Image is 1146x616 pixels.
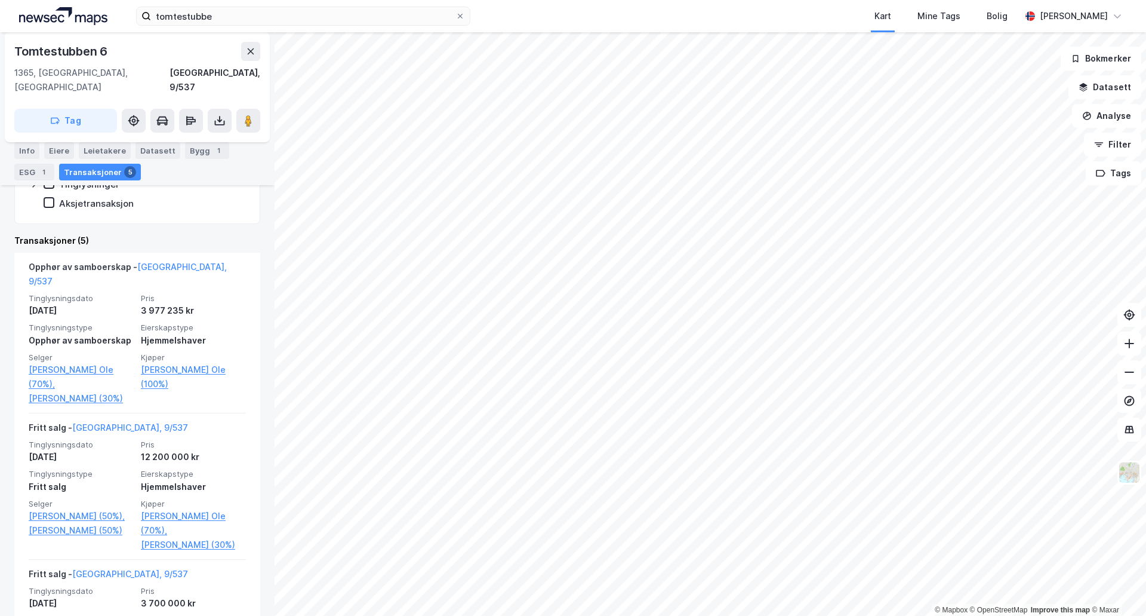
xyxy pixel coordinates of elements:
[29,469,134,479] span: Tinglysningstype
[29,499,134,509] span: Selger
[141,363,246,391] a: [PERSON_NAME] Ole (100%)
[1040,9,1108,23] div: [PERSON_NAME]
[141,596,246,611] div: 3 700 000 kr
[141,333,246,348] div: Hjemmelshaver
[29,304,134,318] div: [DATE]
[141,538,246,552] a: [PERSON_NAME] (30%)
[14,164,54,180] div: ESG
[29,363,134,391] a: [PERSON_NAME] Ole (70%),
[29,421,188,440] div: Fritt salg -
[29,596,134,611] div: [DATE]
[141,450,246,464] div: 12 200 000 kr
[135,142,180,159] div: Datasett
[141,480,246,494] div: Hjemmelshaver
[29,440,134,450] span: Tinglysningsdato
[141,440,246,450] span: Pris
[29,323,134,333] span: Tinglysningstype
[917,9,960,23] div: Mine Tags
[1068,75,1141,99] button: Datasett
[124,166,136,178] div: 5
[72,569,188,579] a: [GEOGRAPHIC_DATA], 9/537
[1084,133,1141,157] button: Filter
[212,145,224,157] div: 1
[185,142,229,159] div: Bygg
[1086,559,1146,616] div: Kontrollprogram for chat
[141,323,246,333] span: Eierskapstype
[1086,161,1141,185] button: Tags
[141,353,246,363] span: Kjøper
[29,333,134,348] div: Opphør av samboerskap
[987,9,1008,23] div: Bolig
[141,293,246,304] span: Pris
[170,66,260,94] div: [GEOGRAPHIC_DATA], 9/537
[14,142,39,159] div: Info
[19,7,107,25] img: logo.a4113a55bc3d86da70a041830d287a7e.svg
[29,567,188,586] div: Fritt salg -
[1061,47,1141,71] button: Bokmerker
[14,109,117,133] button: Tag
[14,42,110,61] div: Tomtestubben 6
[141,469,246,479] span: Eierskapstype
[59,164,141,180] div: Transaksjoner
[29,450,134,464] div: [DATE]
[59,198,134,209] div: Aksjetransaksjon
[874,9,891,23] div: Kart
[1086,559,1146,616] iframe: Chat Widget
[29,480,134,494] div: Fritt salg
[1031,606,1090,614] a: Improve this map
[1118,461,1141,484] img: Z
[44,142,74,159] div: Eiere
[29,293,134,304] span: Tinglysningsdato
[141,499,246,509] span: Kjøper
[141,304,246,318] div: 3 977 235 kr
[29,586,134,596] span: Tinglysningsdato
[970,606,1028,614] a: OpenStreetMap
[141,586,246,596] span: Pris
[29,260,246,293] div: Opphør av samboerskap -
[79,142,131,159] div: Leietakere
[141,509,246,538] a: [PERSON_NAME] Ole (70%),
[14,66,170,94] div: 1365, [GEOGRAPHIC_DATA], [GEOGRAPHIC_DATA]
[72,422,188,433] a: [GEOGRAPHIC_DATA], 9/537
[29,391,134,406] a: [PERSON_NAME] (30%)
[935,606,968,614] a: Mapbox
[1072,104,1141,128] button: Analyse
[38,166,50,178] div: 1
[151,7,455,25] input: Søk på adresse, matrikkel, gårdeiere, leietakere eller personer
[29,509,134,523] a: [PERSON_NAME] (50%),
[29,523,134,538] a: [PERSON_NAME] (50%)
[14,234,260,248] div: Transaksjoner (5)
[29,353,134,363] span: Selger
